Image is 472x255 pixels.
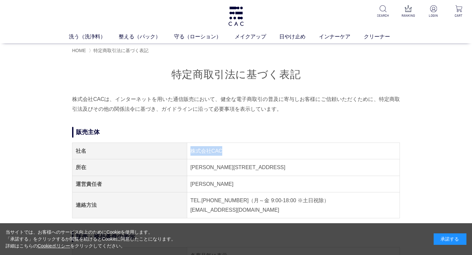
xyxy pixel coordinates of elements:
[364,32,403,40] a: クリーナー
[72,94,400,114] p: 株式会社CACは、インターネットを用いた通信販売において、健全な電子商取引の普及に寄与しお客様にご信頼いただくために、特定商取引法及びその他の関係法令に基づき、ガイドラインに沿って必要事項を表示...
[375,13,391,18] p: SEARCH
[72,68,400,82] h1: 特定商取引法に基づく表記
[425,5,442,18] a: LOGIN
[72,176,187,192] th: 運営責任者
[279,32,319,40] a: 日やけ止め
[93,48,148,53] span: 特定商取引法に基づく表記
[227,7,245,26] img: logo
[119,32,174,40] a: 整える（パック）
[89,48,150,54] li: 〉
[434,233,466,245] div: 承諾する
[187,176,400,192] td: [PERSON_NAME]
[375,5,391,18] a: SEARCH
[187,192,400,218] td: TEL.[PHONE_NUMBER]（月～金 9:00-18:00 ※土日祝除） [EMAIL_ADDRESS][DOMAIN_NAME]
[72,143,187,159] th: 社名
[319,32,364,40] a: インナーケア
[6,229,176,249] div: 当サイトでは、お客様へのサービス向上のためにCookieを使用します。 「承諾する」をクリックするか閲覧を続けるとCookieに同意したことになります。 詳細はこちらの をクリックしてください。
[400,13,416,18] p: RANKING
[174,32,235,40] a: 守る（ローション）
[69,32,119,40] a: 洗う（洗浄料）
[451,13,467,18] p: CART
[72,48,86,53] a: HOME
[235,32,280,40] a: メイクアップ
[72,192,187,218] th: 連絡方法
[38,243,70,248] a: Cookieポリシー
[72,159,187,176] th: 所在
[400,5,416,18] a: RANKING
[451,5,467,18] a: CART
[425,13,442,18] p: LOGIN
[187,143,400,159] td: 株式会社CAC
[187,159,400,176] td: [PERSON_NAME][STREET_ADDRESS]
[72,127,400,138] h2: 販売主体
